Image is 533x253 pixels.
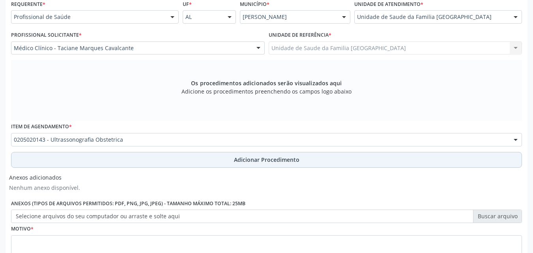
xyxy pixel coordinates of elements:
label: Unidade de referência [269,29,331,41]
button: Adicionar Procedimento [11,152,522,168]
span: [PERSON_NAME] [243,13,334,21]
p: Nenhum anexo disponível. [9,184,80,192]
label: Profissional Solicitante [11,29,82,41]
span: AL [185,13,220,21]
span: Os procedimentos adicionados serão visualizados aqui [191,79,342,87]
span: Médico Clínico - Taciane Marques Cavalcante [14,44,249,52]
span: Unidade de Saude da Familia [GEOGRAPHIC_DATA] [357,13,506,21]
span: Adicionar Procedimento [234,156,299,164]
span: Adicione os procedimentos preenchendo os campos logo abaixo [181,87,352,96]
label: Anexos (Tipos de arquivos permitidos: PDF, PNG, JPG, JPEG) - Tamanho máximo total: 25MB [11,197,245,210]
span: 0205020143 - Ultrassonografia Obstetrica [14,136,506,144]
label: Motivo [11,223,34,235]
span: Profissional de Saúde [14,13,163,21]
label: Item de agendamento [11,121,72,133]
h6: Anexos adicionados [9,174,80,181]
